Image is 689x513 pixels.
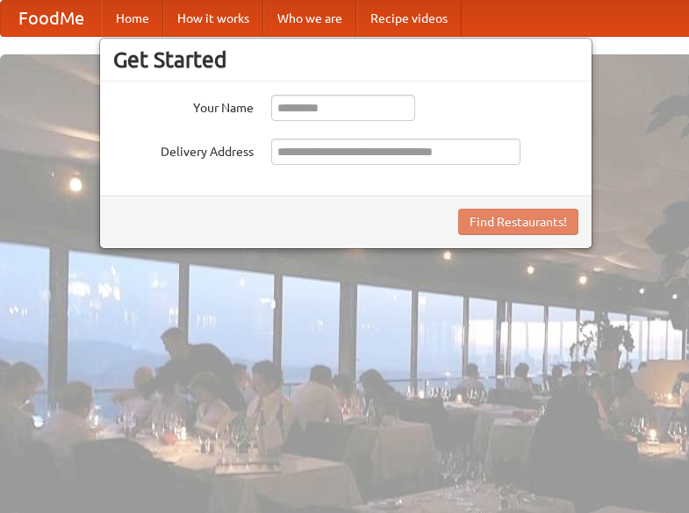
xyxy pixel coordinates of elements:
[263,1,356,36] a: Who we are
[113,46,578,73] h3: Get Started
[356,1,462,36] a: Recipe videos
[1,1,102,36] a: FoodMe
[458,209,578,235] button: Find Restaurants!
[113,95,254,117] label: Your Name
[163,1,263,36] a: How it works
[102,1,163,36] a: Home
[113,139,254,160] label: Delivery Address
